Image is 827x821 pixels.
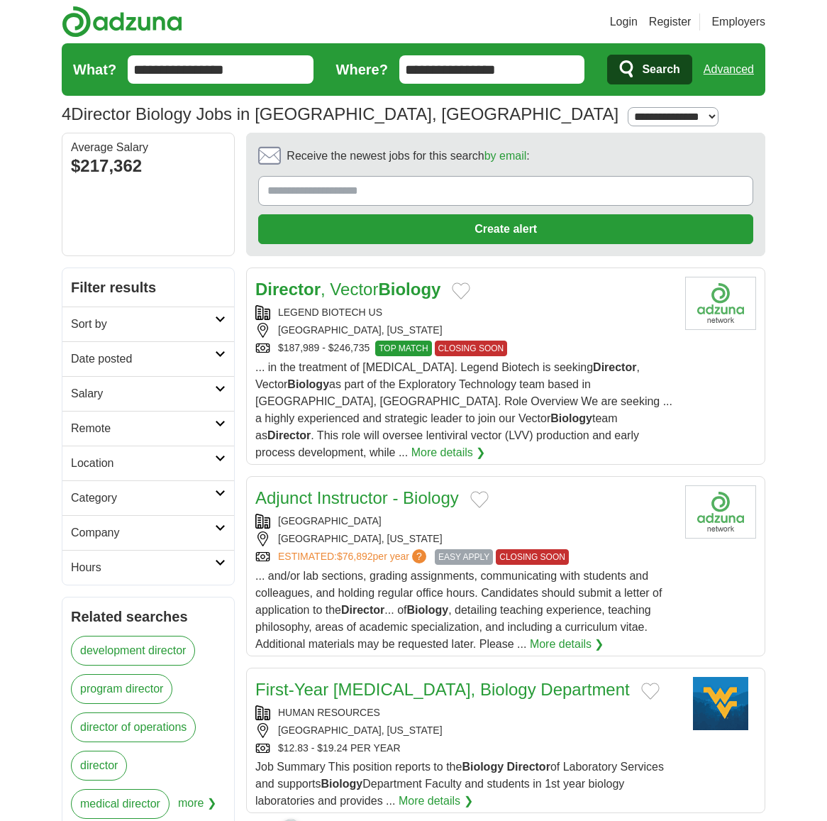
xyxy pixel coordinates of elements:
a: program director [71,674,172,704]
span: ? [412,549,426,563]
span: Search [642,55,679,84]
h2: Salary [71,385,215,402]
strong: Director [341,604,384,616]
strong: Biology [321,778,363,790]
strong: Director [507,761,550,773]
img: Adzuna logo [62,6,182,38]
a: director of operations [71,712,196,742]
h2: Sort by [71,316,215,333]
h2: Company [71,524,215,541]
div: $187,989 - $246,735 [255,341,674,356]
a: More details ❯ [530,636,604,653]
a: Employers [711,13,765,31]
h2: Date posted [71,351,215,368]
label: Where? [336,59,388,80]
a: Company [62,515,234,550]
a: Login [610,13,638,31]
div: [GEOGRAPHIC_DATA], [US_STATE] [255,531,674,546]
strong: Biology [378,280,440,299]
a: First-Year [MEDICAL_DATA], Biology Department [255,680,630,699]
div: LEGEND BIOTECH US [255,305,674,320]
img: Company logo [685,485,756,539]
div: [GEOGRAPHIC_DATA] [255,514,674,529]
a: Date posted [62,341,234,376]
h2: Category [71,490,215,507]
button: Create alert [258,214,753,244]
img: West Virginia University Research Corporation Human Resources logo [685,677,756,730]
div: [GEOGRAPHIC_DATA], [US_STATE] [255,723,674,738]
a: Hours [62,550,234,585]
img: Company logo [685,277,756,330]
h2: Hours [71,559,215,576]
strong: Director [255,280,321,299]
a: ESTIMATED:$76,892per year? [278,549,429,565]
span: EASY APPLY [435,549,493,565]
strong: Biology [550,412,592,424]
span: CLOSING SOON [496,549,569,565]
a: director [71,751,127,781]
strong: Director [593,361,636,373]
a: Remote [62,411,234,446]
a: medical director [71,789,170,819]
a: HUMAN RESOURCES [278,707,380,718]
h1: Director Biology Jobs in [GEOGRAPHIC_DATA], [GEOGRAPHIC_DATA] [62,104,618,123]
span: Receive the newest jobs for this search : [287,148,529,165]
div: $217,362 [71,153,226,179]
a: Category [62,480,234,515]
div: Average Salary [71,142,226,153]
strong: Biology [406,604,448,616]
div: $12.83 - $19.24 PER YEAR [255,741,674,756]
a: More details ❯ [411,444,486,461]
label: What? [73,59,116,80]
div: [GEOGRAPHIC_DATA], [US_STATE] [255,323,674,338]
h2: Related searches [71,606,226,627]
h2: Remote [71,420,215,437]
a: Advanced [704,55,754,84]
a: Sort by [62,307,234,341]
button: Add to favorite jobs [470,491,489,508]
a: More details ❯ [399,793,473,810]
span: TOP MATCH [375,341,431,356]
h2: Location [71,455,215,472]
span: CLOSING SOON [435,341,508,356]
h2: Filter results [62,268,234,307]
strong: Director [267,429,311,441]
button: Add to favorite jobs [641,683,660,700]
a: by email [484,150,527,162]
span: 4 [62,101,71,127]
a: Location [62,446,234,480]
span: ... in the treatment of [MEDICAL_DATA]. Legend Biotech is seeking , Vector as part of the Explora... [255,361,672,458]
strong: Biology [462,761,504,773]
span: ... and/or lab sections, grading assignments, communicating with students and colleagues, and hol... [255,570,662,650]
button: Add to favorite jobs [452,282,470,299]
span: $76,892 [337,551,373,562]
a: Director, VectorBiology [255,280,440,299]
strong: Biology [287,378,329,390]
span: Job Summary This position reports to the of Laboratory Services and supports Department Faculty a... [255,761,664,807]
button: Search [607,55,692,84]
a: development director [71,636,195,666]
a: Adjunct Instructor - Biology [255,488,459,507]
a: Salary [62,376,234,411]
a: Register [649,13,692,31]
